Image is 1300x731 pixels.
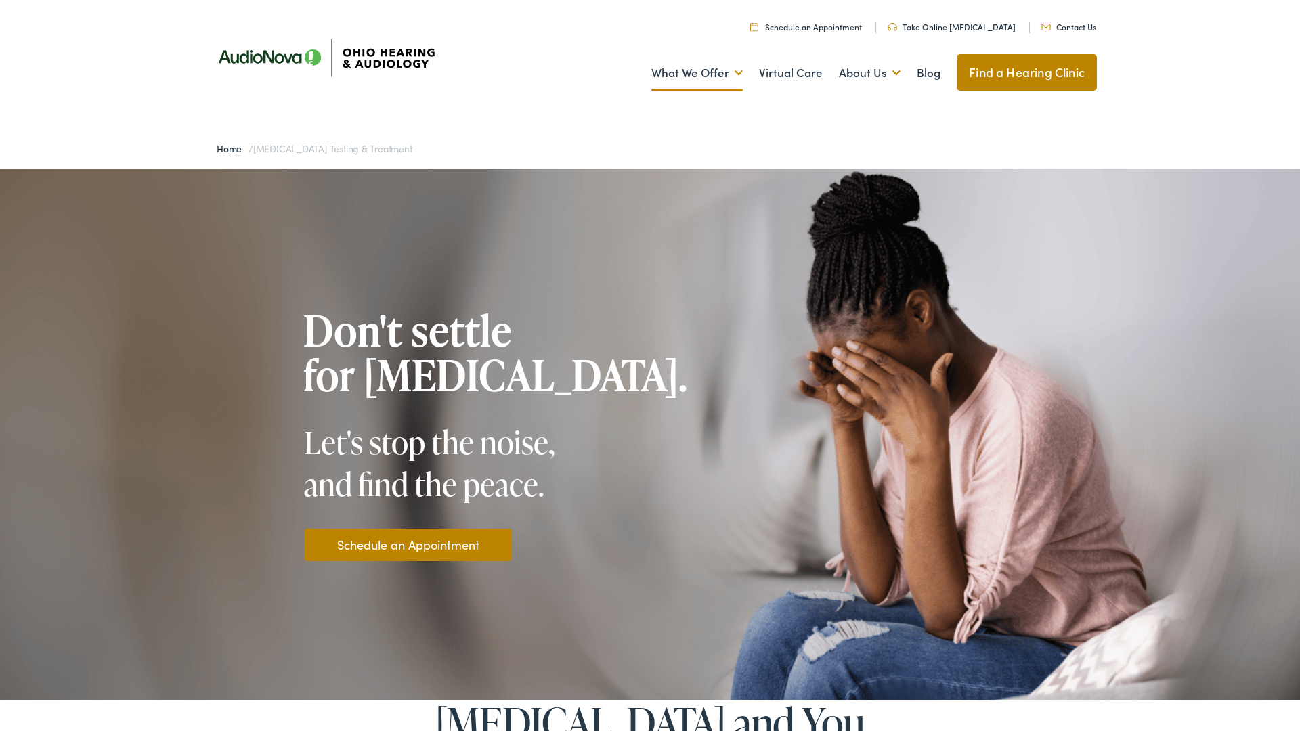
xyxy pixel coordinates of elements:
h1: Don't settle for [MEDICAL_DATA]. [304,308,688,397]
a: Find a Hearing Clinic [957,54,1097,91]
a: Take Online [MEDICAL_DATA] [888,21,1016,32]
a: Schedule an Appointment [750,21,862,32]
div: Let's stop the noise, and find the peace. [304,421,595,505]
a: Home [217,141,248,155]
a: Virtual Care [759,48,823,98]
a: About Us [839,48,901,98]
span: [MEDICAL_DATA] Testing & Treatment [253,141,412,155]
span: / [217,141,412,155]
img: Headphones icone to schedule online hearing test in Cincinnati, OH [888,23,897,31]
a: Blog [917,48,940,98]
a: Schedule an Appointment [337,535,479,554]
a: Contact Us [1041,21,1096,32]
img: Mail icon representing email contact with Ohio Hearing in Cincinnati, OH [1041,24,1051,30]
img: Calendar Icon to schedule a hearing appointment in Cincinnati, OH [750,22,758,31]
a: What We Offer [651,48,743,98]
